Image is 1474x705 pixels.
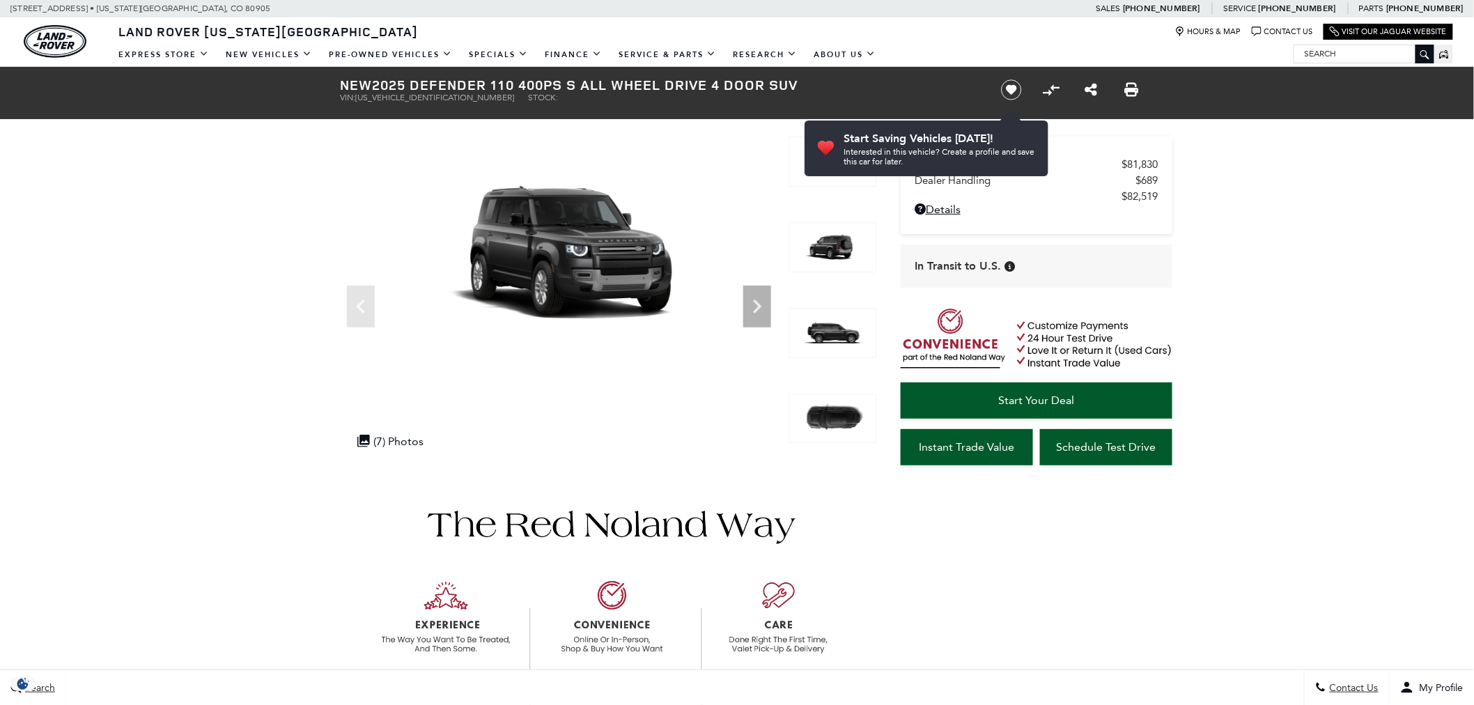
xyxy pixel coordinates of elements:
span: Parts [1359,3,1384,13]
span: My Profile [1414,682,1464,694]
a: Land Rover [US_STATE][GEOGRAPHIC_DATA] [110,23,426,40]
button: Open user profile menu [1390,670,1474,705]
span: Service [1223,3,1256,13]
a: Finance [536,42,610,67]
span: Schedule Test Drive [1057,440,1156,454]
a: land-rover [24,25,86,58]
img: New 2025 Carpathian Grey LAND ROVER 400PS S image 4 [789,394,876,444]
a: About Us [805,42,884,67]
a: Service & Parts [610,42,724,67]
span: Land Rover [US_STATE][GEOGRAPHIC_DATA] [118,23,418,40]
strong: New [340,75,372,94]
a: Instant Trade Value [901,429,1033,465]
a: Research [724,42,805,67]
span: Dealer Handling [915,174,1136,187]
a: [PHONE_NUMBER] [1386,3,1464,14]
span: Instant Trade Value [920,440,1015,454]
a: Details [915,203,1158,216]
a: [PHONE_NUMBER] [1259,3,1336,14]
span: VIN: [340,93,355,102]
span: Start Your Deal [999,394,1075,407]
img: New 2025 Carpathian Grey LAND ROVER 400PS S image 3 [789,308,876,358]
button: Compare vehicle [1041,79,1062,100]
a: [PHONE_NUMBER] [1123,3,1200,14]
a: Hours & Map [1175,26,1241,37]
a: Start Your Deal [901,382,1172,419]
a: New Vehicles [217,42,320,67]
span: $81,830 [1122,158,1158,171]
a: $82,519 [915,190,1158,203]
button: Save vehicle [996,79,1027,101]
span: $82,519 [1122,190,1158,203]
a: Specials [460,42,536,67]
a: [STREET_ADDRESS] • [US_STATE][GEOGRAPHIC_DATA], CO 80905 [10,3,270,13]
a: Pre-Owned Vehicles [320,42,460,67]
a: Contact Us [1252,26,1313,37]
h1: 2025 Defender 110 400PS S All Wheel Drive 4 Door SUV [340,77,977,93]
img: New 2025 Carpathian Grey LAND ROVER 400PS S image 1 [340,137,778,383]
span: Contact Us [1326,682,1379,694]
img: Land Rover [24,25,86,58]
nav: Main Navigation [110,42,884,67]
a: Visit Our Jaguar Website [1330,26,1447,37]
span: In Transit to U.S. [915,258,1001,274]
div: (7) Photos [350,428,430,455]
div: Next [743,286,771,327]
section: Click to Open Cookie Consent Modal [7,676,39,691]
span: MSRP [915,158,1122,171]
span: $689 [1136,174,1158,187]
img: New 2025 Carpathian Grey LAND ROVER 400PS S image 2 [789,222,876,272]
a: Print this New 2025 Defender 110 400PS S All Wheel Drive 4 Door SUV [1124,82,1138,98]
a: Dealer Handling $689 [915,174,1158,187]
input: Search [1294,45,1434,62]
span: Sales [1096,3,1121,13]
iframe: YouTube video player [901,472,1172,692]
span: [US_VEHICLE_IDENTIFICATION_NUMBER] [355,93,514,102]
a: MSRP $81,830 [915,158,1158,171]
img: New 2025 Carpathian Grey LAND ROVER 400PS S image 1 [789,137,876,187]
a: Schedule Test Drive [1040,429,1172,465]
span: Stock: [528,93,558,102]
a: EXPRESS STORE [110,42,217,67]
a: Share this New 2025 Defender 110 400PS S All Wheel Drive 4 Door SUV [1085,82,1098,98]
img: Opt-Out Icon [7,676,39,691]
